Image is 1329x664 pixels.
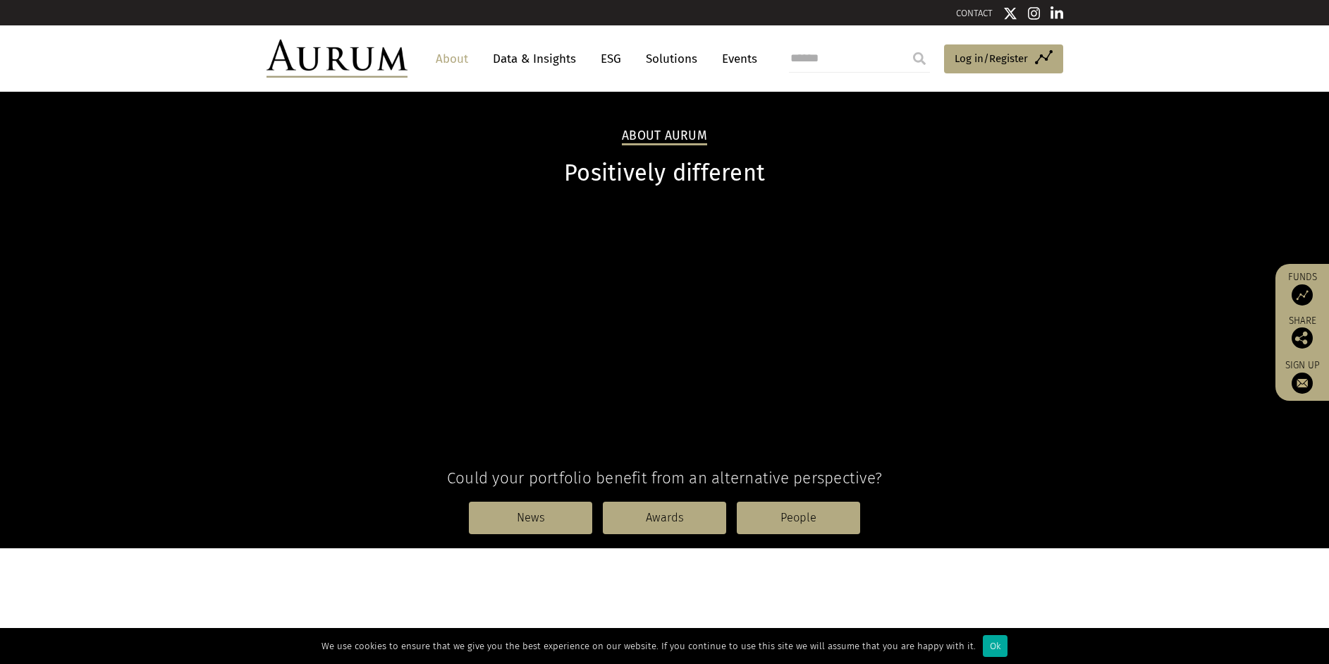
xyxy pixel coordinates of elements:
[486,46,583,72] a: Data & Insights
[267,469,1063,488] h4: Could your portfolio benefit from an alternative perspective?
[603,502,726,534] a: Awards
[955,50,1028,67] span: Log in/Register
[1282,359,1322,394] a: Sign up
[469,502,592,534] a: News
[715,46,757,72] a: Events
[639,46,704,72] a: Solutions
[1292,327,1313,349] img: Share this post
[1028,6,1041,20] img: Instagram icon
[622,128,707,145] h2: About Aurum
[429,46,475,72] a: About
[1282,316,1322,349] div: Share
[956,8,993,18] a: CONTACT
[944,44,1063,74] a: Log in/Register
[1051,6,1063,20] img: Linkedin icon
[594,46,628,72] a: ESG
[1292,284,1313,306] img: Access Funds
[1282,271,1322,306] a: Funds
[267,159,1063,187] h1: Positively different
[905,44,933,73] input: Submit
[1292,373,1313,394] img: Sign up to our newsletter
[737,502,860,534] a: People
[267,40,408,78] img: Aurum
[983,635,1008,657] div: Ok
[1003,6,1017,20] img: Twitter icon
